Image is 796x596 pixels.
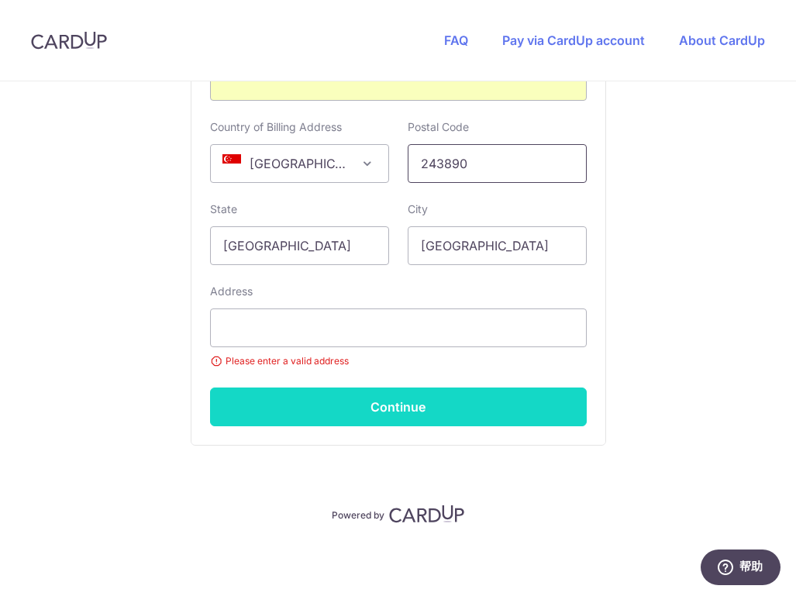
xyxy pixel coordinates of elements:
img: CardUp [389,505,465,523]
button: Continue [210,388,587,426]
small: Please enter a valid address [210,353,587,369]
img: CardUp [31,31,107,50]
iframe: Secure card payment input frame [223,72,574,91]
label: State [210,202,237,217]
span: Singapore [211,145,388,182]
p: Powered by [332,506,384,522]
label: Country of Billing Address [210,119,342,135]
input: Example 123456 [408,144,587,183]
label: Postal Code [408,119,469,135]
span: Singapore [210,144,389,183]
a: About CardUp [679,33,765,48]
iframe: 打开一个小组件，您可以在其中找到更多信息 [700,549,780,588]
label: City [408,202,428,217]
a: FAQ [444,33,468,48]
a: Pay via CardUp account [502,33,645,48]
label: Address [210,284,253,299]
